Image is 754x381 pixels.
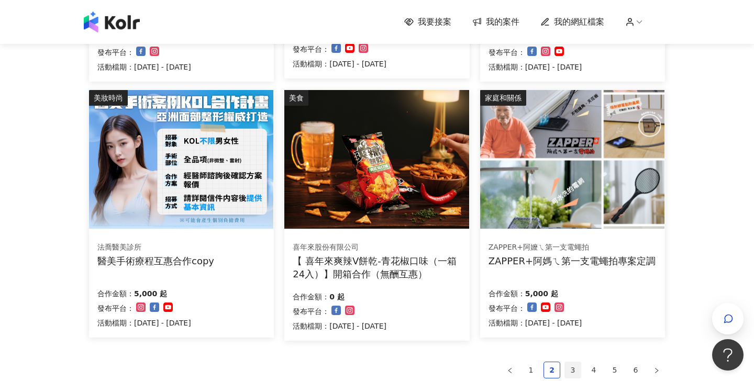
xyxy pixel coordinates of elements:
p: 合作金額： [293,290,329,303]
p: 活動檔期：[DATE] - [DATE] [293,320,386,332]
a: 我要接案 [404,16,451,28]
p: 合作金額： [97,287,134,300]
a: 我的網紅檔案 [540,16,604,28]
img: 喜年來爽辣V餅乾-青花椒口味（一箱24入） [284,90,469,229]
p: 活動檔期：[DATE] - [DATE] [489,61,582,73]
a: 5 [607,362,623,378]
p: 合作金額： [489,287,525,300]
li: Next Page [648,362,665,378]
img: 眼袋、隆鼻、隆乳、抽脂、墊下巴 [89,90,273,229]
span: 我的案件 [486,16,519,28]
p: 活動檔期：[DATE] - [DATE] [97,317,191,329]
li: 3 [564,362,581,378]
div: 家庭和關係 [480,90,526,106]
button: right [648,362,665,378]
a: 1 [523,362,539,378]
p: 發布平台： [97,46,134,59]
img: logo [84,12,140,32]
span: left [507,367,513,374]
span: 我的網紅檔案 [554,16,604,28]
p: 發布平台： [489,302,525,315]
img: ZAPPER+阿媽ㄟ第一支電蠅拍專案定調 [480,90,664,229]
a: 2 [544,362,560,378]
p: 5,000 起 [525,287,558,300]
div: 喜年來股份有限公司 [293,242,460,253]
p: 活動檔期：[DATE] - [DATE] [489,317,582,329]
p: 發布平台： [293,43,329,55]
span: 我要接案 [418,16,451,28]
a: 6 [628,362,644,378]
a: 3 [565,362,581,378]
p: 發布平台： [97,302,134,315]
li: 4 [585,362,602,378]
a: 4 [586,362,602,378]
button: left [502,362,518,378]
p: 0 起 [329,290,345,303]
li: Previous Page [502,362,518,378]
div: 【 喜年來爽辣V餅乾-青花椒口味（一箱24入）】開箱合作（無酬互惠） [293,254,461,281]
li: 6 [627,362,644,378]
a: 我的案件 [472,16,519,28]
li: 1 [523,362,539,378]
div: 美妝時尚 [89,90,128,106]
p: 發布平台： [293,305,329,318]
li: 5 [606,362,623,378]
p: 活動檔期：[DATE] - [DATE] [97,61,191,73]
div: ZAPPER+阿媽ㄟ第一支電蠅拍專案定調 [489,254,656,267]
p: 5,000 起 [134,287,167,300]
li: 2 [544,362,560,378]
div: 美食 [284,90,308,106]
p: 發布平台： [489,46,525,59]
p: 活動檔期：[DATE] - [DATE] [293,58,386,70]
span: right [653,367,660,374]
div: 醫美手術療程互惠合作copy [97,254,214,267]
div: 法喬醫美診所 [97,242,214,253]
iframe: Help Scout Beacon - Open [712,339,744,371]
div: ZAPPER+阿嬤ㄟ第一支電蠅拍 [489,242,656,253]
